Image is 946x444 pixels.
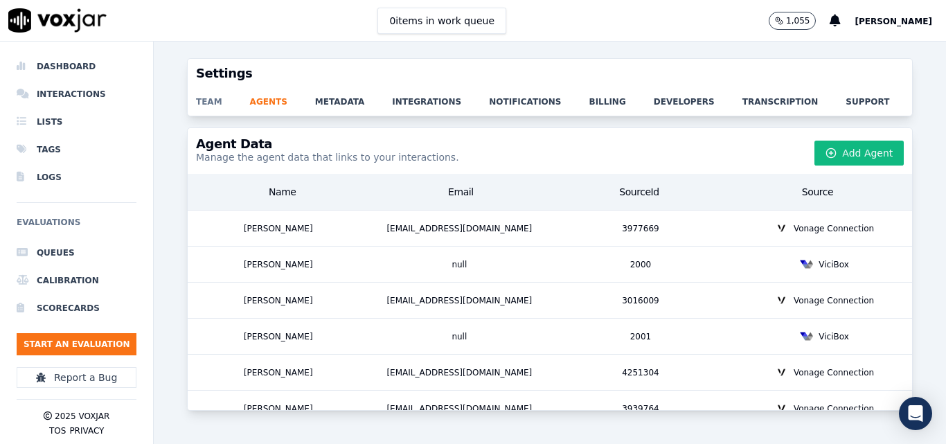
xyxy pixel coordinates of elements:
[846,88,917,107] a: support
[899,397,932,430] div: Open Intercom Messenger
[17,267,136,294] a: Calibration
[769,360,794,384] img: VONAGE_BC_icon
[731,283,913,318] div: Vonage Connection
[855,17,932,26] span: [PERSON_NAME]
[188,319,369,354] div: [PERSON_NAME]
[196,88,250,107] a: team
[769,216,794,240] img: VONAGE_BC_icon
[188,211,369,246] div: [PERSON_NAME]
[8,8,107,33] img: voxjar logo
[369,211,551,246] div: [EMAIL_ADDRESS][DOMAIN_NAME]
[769,396,794,420] img: VONAGE_BC_icon
[589,88,654,107] a: billing
[369,247,551,282] div: null
[188,247,912,283] button: [PERSON_NAME] null 2000 VICIDIAL_icon ViciBox
[69,425,104,436] button: Privacy
[188,283,369,318] div: [PERSON_NAME]
[196,150,459,164] p: Manage the agent data that links to your interactions.
[188,391,369,426] div: [PERSON_NAME]
[196,138,459,150] h3: Agent Data
[17,163,136,191] a: Logs
[17,136,136,163] a: Tags
[17,239,136,267] a: Queues
[369,283,551,318] div: [EMAIL_ADDRESS][DOMAIN_NAME]
[794,324,819,348] img: VICIDIAL_icon
[654,88,742,107] a: developers
[769,288,794,312] img: VONAGE_BC_icon
[731,247,913,282] div: ViciBox
[731,355,913,390] div: Vonage Connection
[550,179,729,204] div: SourceId
[550,355,731,390] div: 4251304
[769,12,830,30] button: 1,055
[372,179,551,204] div: Email
[550,391,731,426] div: 3939764
[742,88,846,107] a: transcription
[814,141,904,166] button: Add Agent
[188,247,369,282] div: [PERSON_NAME]
[188,283,912,319] button: [PERSON_NAME] [EMAIL_ADDRESS][DOMAIN_NAME] 3016009 VONAGE_BC_icon Vonage Connection
[550,283,731,318] div: 3016009
[729,179,907,204] div: Source
[731,391,913,426] div: Vonage Connection
[550,247,731,282] div: 2000
[188,355,369,390] div: [PERSON_NAME]
[369,355,551,390] div: [EMAIL_ADDRESS][DOMAIN_NAME]
[17,80,136,108] a: Interactions
[550,211,731,246] div: 3977669
[731,319,913,354] div: ViciBox
[489,88,589,107] a: notifications
[188,319,912,355] button: [PERSON_NAME] null 2001 VICIDIAL_icon ViciBox
[377,8,506,34] button: 0items in work queue
[369,391,551,426] div: [EMAIL_ADDRESS][DOMAIN_NAME]
[855,12,946,29] button: [PERSON_NAME]
[731,211,913,246] div: Vonage Connection
[315,88,393,107] a: metadata
[49,425,66,436] button: TOS
[392,88,489,107] a: integrations
[17,367,136,388] button: Report a Bug
[17,53,136,80] a: Dashboard
[188,211,912,247] button: [PERSON_NAME] [EMAIL_ADDRESS][DOMAIN_NAME] 3977669 VONAGE_BC_icon Vonage Connection
[17,333,136,355] button: Start an Evaluation
[193,179,372,204] div: Name
[196,67,904,80] h3: Settings
[786,15,810,26] p: 1,055
[794,252,819,276] img: VICIDIAL_icon
[550,319,731,354] div: 2001
[17,294,136,322] a: Scorecards
[17,214,136,239] h6: Evaluations
[188,355,912,391] button: [PERSON_NAME] [EMAIL_ADDRESS][DOMAIN_NAME] 4251304 VONAGE_BC_icon Vonage Connection
[55,411,109,422] p: 2025 Voxjar
[188,391,912,427] button: [PERSON_NAME] [EMAIL_ADDRESS][DOMAIN_NAME] 3939764 VONAGE_BC_icon Vonage Connection
[250,88,315,107] a: agents
[17,108,136,136] a: Lists
[369,319,551,354] div: null
[769,12,816,30] button: 1,055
